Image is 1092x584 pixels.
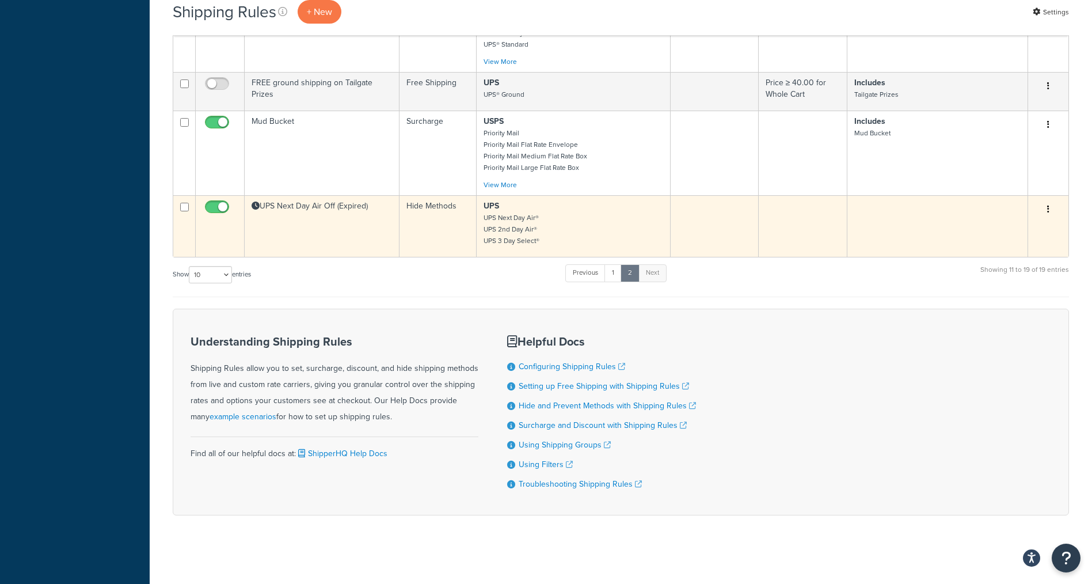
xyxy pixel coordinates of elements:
a: Troubleshooting Shipping Rules [519,478,642,490]
h3: Helpful Docs [507,335,696,348]
a: 1 [604,264,622,282]
td: Free Shipping [399,72,477,111]
strong: UPS [484,77,499,89]
a: ShipperHQ Help Docs [296,448,387,460]
strong: UPS [484,200,499,212]
strong: Includes [854,115,885,127]
h3: Understanding Shipping Rules [191,335,478,348]
a: Configuring Shipping Rules [519,361,625,373]
a: Using Shipping Groups [519,439,611,451]
div: Shipping Rules allow you to set, surcharge, discount, and hide shipping methods from live and cus... [191,335,478,425]
a: View More [484,180,517,190]
small: Mud Bucket [854,128,891,138]
a: Next [638,264,667,282]
label: Show entries [173,266,251,283]
small: UPS® Ground [484,89,524,100]
td: Hide Methods [399,195,477,257]
button: Open Resource Center [1052,544,1080,572]
div: Find all of our helpful docs at: [191,437,478,462]
a: 2 [621,264,640,282]
td: Surcharge [399,111,477,195]
small: Priority Mail Priority Mail Flat Rate Envelope Priority Mail Medium Flat Rate Box Priority Mail L... [484,128,587,173]
small: Tailgate Prizes [854,89,899,100]
a: Surcharge and Discount with Shipping Rules [519,419,687,431]
h1: Shipping Rules [173,1,276,23]
a: Settings [1033,4,1069,20]
a: View More [484,56,517,67]
td: Price ≥ 40.00 for Whole Cart [759,72,847,111]
strong: USPS [484,115,504,127]
a: Setting up Free Shipping with Shipping Rules [519,380,689,392]
a: Using Filters [519,458,573,471]
select: Showentries [189,266,232,283]
td: Mud Bucket [245,111,399,195]
small: UPS Next Day Air® UPS 2nd Day Air® UPS 3 Day Select® [484,213,539,246]
a: Previous [565,264,606,282]
td: UPS Next Day Air Off (Expired) [245,195,399,257]
a: example scenarios [210,411,276,423]
strong: Includes [854,77,885,89]
div: Showing 11 to 19 of 19 entries [980,263,1069,288]
a: Hide and Prevent Methods with Shipping Rules [519,400,696,412]
td: FREE ground shipping on Tailgate Prizes [245,72,399,111]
